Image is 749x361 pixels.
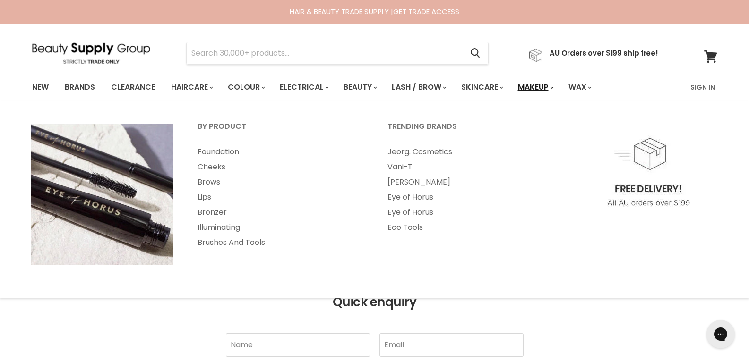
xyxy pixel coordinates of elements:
[186,144,374,160] a: Foundation
[376,119,564,143] a: Trending Brands
[104,77,162,97] a: Clearance
[186,220,374,235] a: Illuminating
[702,317,740,352] iframe: Gorgias live chat messenger
[186,205,374,220] a: Bronzer
[511,77,560,97] a: Makeup
[273,77,335,97] a: Electrical
[393,7,459,17] a: GET TRADE ACCESS
[25,74,642,101] ul: Main menu
[376,190,564,205] a: Eye of Horus
[376,205,564,220] a: Eye of Horus
[20,74,729,101] nav: Main
[58,77,102,97] a: Brands
[20,7,729,17] div: HAIR & BEAUTY TRADE SUPPLY |
[186,119,374,143] a: By Product
[186,175,374,190] a: Brows
[187,42,463,64] input: Search
[376,160,564,175] a: Vani-T
[186,42,489,65] form: Product
[32,295,717,310] h2: Quick enquiry
[561,77,597,97] a: Wax
[25,77,56,97] a: New
[376,175,564,190] a: [PERSON_NAME]
[385,77,452,97] a: Lash / Brow
[164,77,219,97] a: Haircare
[376,220,564,235] a: Eco Tools
[376,144,564,160] a: Jeorg. Cosmetics
[186,160,374,175] a: Cheeks
[685,77,721,97] a: Sign In
[186,235,374,250] a: Brushes And Tools
[336,77,383,97] a: Beauty
[221,77,271,97] a: Colour
[454,77,509,97] a: Skincare
[186,144,374,250] ul: Main menu
[463,42,488,64] button: Search
[186,190,374,205] a: Lips
[376,144,564,235] ul: Main menu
